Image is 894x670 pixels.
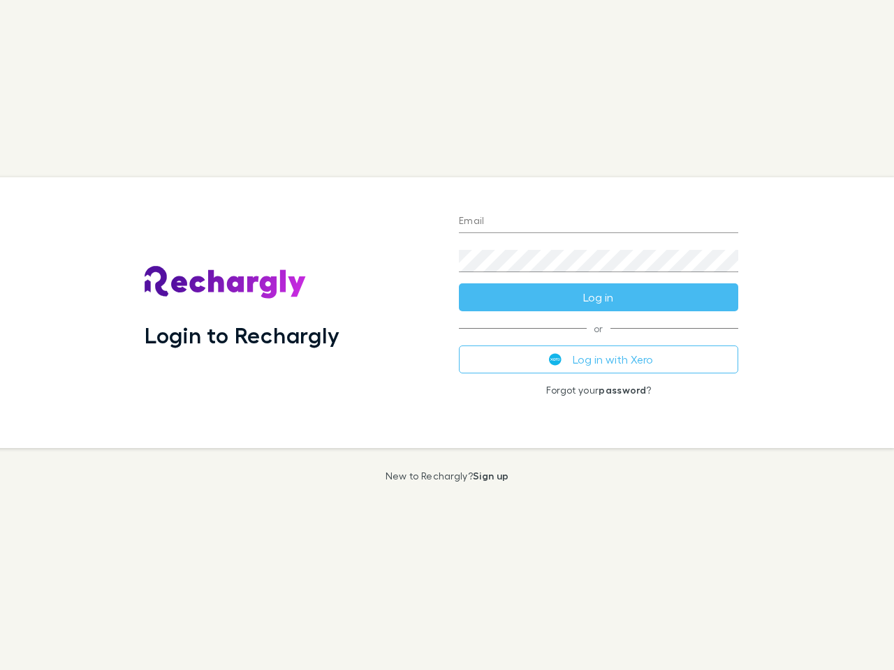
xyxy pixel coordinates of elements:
h1: Login to Rechargly [145,322,339,348]
span: or [459,328,738,329]
img: Xero's logo [549,353,562,366]
a: password [599,384,646,396]
img: Rechargly's Logo [145,266,307,299]
button: Log in [459,283,738,311]
p: Forgot your ? [459,385,738,396]
a: Sign up [473,470,508,482]
p: New to Rechargly? [386,470,509,482]
button: Log in with Xero [459,345,738,373]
